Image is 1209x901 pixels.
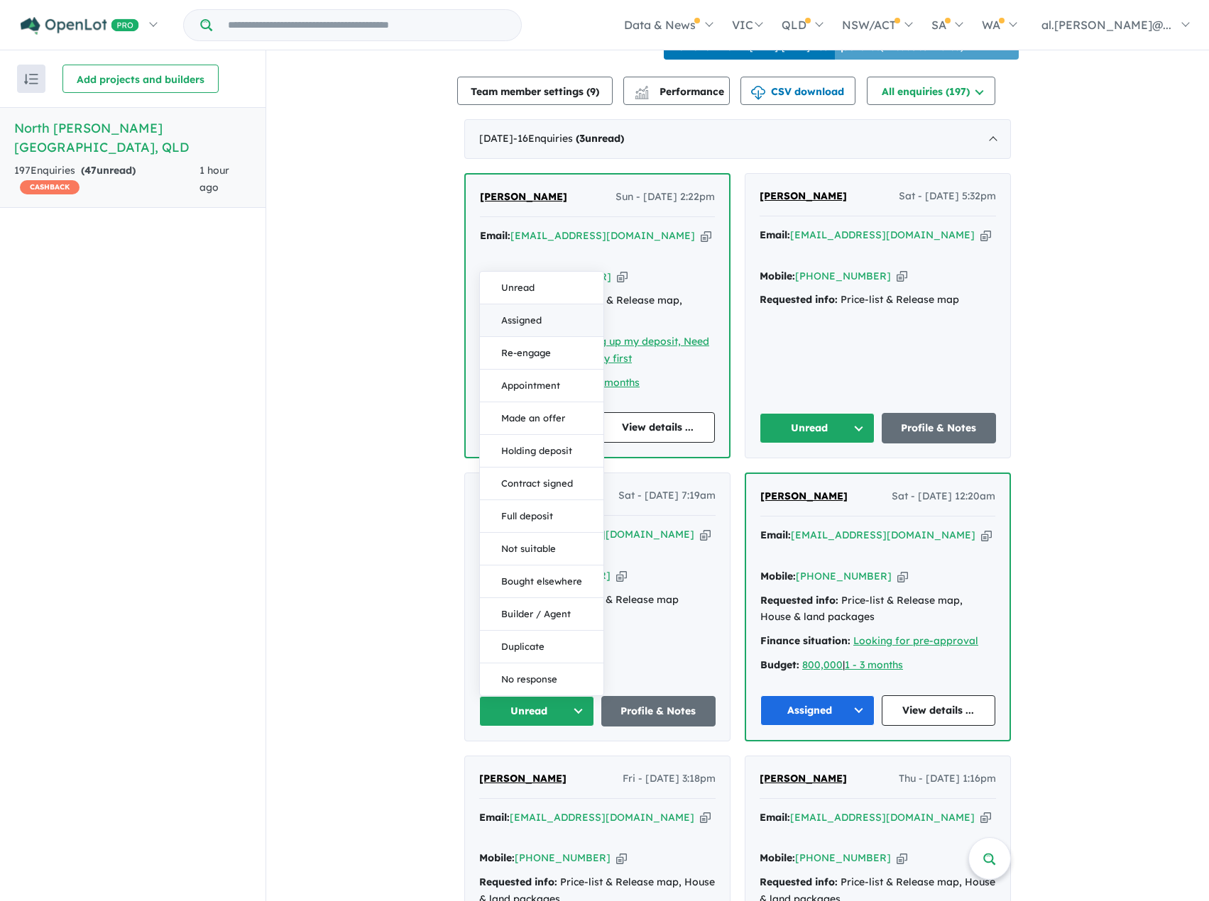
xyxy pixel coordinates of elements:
[510,811,694,824] a: [EMAIL_ADDRESS][DOMAIN_NAME]
[480,190,567,203] span: [PERSON_NAME]
[635,90,649,99] img: bar-chart.svg
[480,229,510,242] strong: Email:
[760,570,796,582] strong: Mobile:
[601,412,716,443] a: View details ...
[760,594,838,607] strong: Requested info:
[20,180,80,194] span: CASHBACK
[480,500,603,533] button: Full deposit
[790,228,975,241] a: [EMAIL_ADDRESS][DOMAIN_NAME]
[981,528,992,543] button: Copy
[760,488,848,505] a: [PERSON_NAME]
[479,271,604,696] div: Unread
[637,85,724,98] span: Performance
[760,413,875,443] button: Unread
[897,851,907,866] button: Copy
[791,529,975,541] a: [EMAIL_ADDRESS][DOMAIN_NAME]
[1041,18,1171,32] span: al.[PERSON_NAME]@...
[480,663,603,695] button: No response
[480,435,603,468] button: Holding deposit
[760,189,847,202] span: [PERSON_NAME]
[480,337,603,370] button: Re-engage
[480,272,603,304] button: Unread
[215,10,518,40] input: Try estate name, suburb, builder or developer
[882,413,997,443] a: Profile & Notes
[479,772,567,785] span: [PERSON_NAME]
[760,658,799,671] strong: Budget:
[21,17,139,35] img: Openlot PRO Logo White
[845,658,903,671] u: 1 - 3 months
[790,811,975,824] a: [EMAIL_ADDRESS][DOMAIN_NAME]
[760,188,847,205] a: [PERSON_NAME]
[515,270,611,283] a: [PHONE_NUMBER]
[479,696,594,726] button: Unread
[616,568,627,583] button: Copy
[576,132,624,145] strong: ( unread)
[479,875,557,888] strong: Requested info:
[853,634,978,647] a: Looking for pre-approval
[740,77,855,105] button: CSV download
[464,119,1011,159] div: [DATE]
[480,565,603,598] button: Bought elsewhere
[480,533,603,565] button: Not suitable
[760,634,850,647] strong: Finance situation:
[457,77,613,105] button: Team member settings (9)
[760,292,996,309] div: Price-list & Release map
[760,270,795,282] strong: Mobile:
[796,570,892,582] a: [PHONE_NUMBER]
[590,85,596,98] span: 9
[480,370,603,402] button: Appointment
[882,695,996,726] a: View details ...
[480,189,567,206] a: [PERSON_NAME]
[867,77,995,105] button: All enquiries (197)
[84,164,97,177] span: 47
[980,228,991,243] button: Copy
[14,118,251,157] h5: North [PERSON_NAME][GEOGRAPHIC_DATA] , QLD
[480,402,603,435] button: Made an offer
[480,270,515,283] strong: Mobile:
[795,270,891,282] a: [PHONE_NUMBER]
[601,696,716,726] a: Profile & Notes
[479,811,510,824] strong: Email:
[513,132,624,145] span: - 16 Enquir ies
[579,132,585,145] span: 3
[897,569,908,584] button: Copy
[81,164,136,177] strong: ( unread)
[760,228,790,241] strong: Email:
[892,488,995,505] span: Sat - [DATE] 12:20am
[760,657,995,674] div: |
[760,772,847,785] span: [PERSON_NAME]
[751,86,765,100] img: download icon
[479,770,567,787] a: [PERSON_NAME]
[760,811,790,824] strong: Email:
[760,770,847,787] a: [PERSON_NAME]
[480,304,603,337] button: Assigned
[899,188,996,205] span: Sat - [DATE] 5:32pm
[515,851,611,864] a: [PHONE_NUMBER]
[510,229,695,242] a: [EMAIL_ADDRESS][DOMAIN_NAME]
[795,851,891,864] a: [PHONE_NUMBER]
[617,270,628,284] button: Copy
[899,770,996,787] span: Thu - [DATE] 1:16pm
[760,875,838,888] strong: Requested info:
[760,529,791,541] strong: Email:
[24,74,38,84] img: sort.svg
[62,65,219,93] button: Add projects and builders
[760,851,795,864] strong: Mobile:
[897,269,907,284] button: Copy
[760,293,838,306] strong: Requested info:
[623,77,730,105] button: Performance
[479,851,515,864] strong: Mobile:
[480,631,603,663] button: Duplicate
[616,189,715,206] span: Sun - [DATE] 2:22pm
[623,770,716,787] span: Fri - [DATE] 3:18pm
[760,490,848,502] span: [PERSON_NAME]
[980,810,991,825] button: Copy
[616,851,627,866] button: Copy
[480,598,603,631] button: Builder / Agent
[635,86,648,94] img: line-chart.svg
[802,658,843,671] a: 800,000
[618,487,716,504] span: Sat - [DATE] 7:19am
[199,164,229,194] span: 1 hour ago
